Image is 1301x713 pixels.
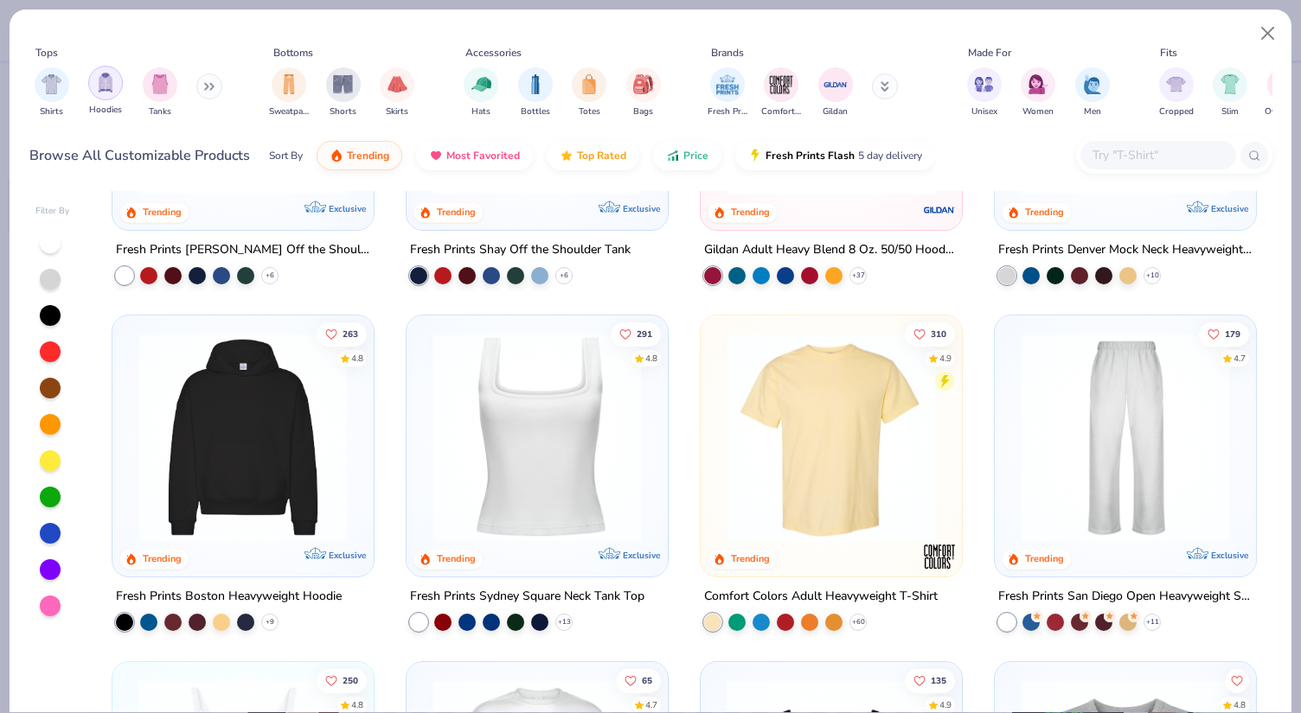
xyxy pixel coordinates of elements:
div: 4.8 [645,352,657,365]
div: Fresh Prints Sydney Square Neck Tank Top [410,585,644,607]
div: Sort By [269,148,303,163]
div: filter for Shirts [35,67,69,118]
img: Shirts Image [42,74,61,94]
button: Like [616,668,661,692]
div: filter for Skirts [380,67,414,118]
div: Fresh Prints Shay Off the Shoulder Tank [410,239,631,261]
span: Exclusive [1210,203,1247,214]
div: filter for Gildan [818,67,853,118]
span: 291 [637,329,652,338]
button: filter button [626,67,661,118]
img: Comfort Colors Image [768,72,794,98]
img: Bottles Image [526,74,545,94]
img: Gildan Image [823,72,849,98]
button: filter button [143,67,177,118]
img: Bags Image [633,74,652,94]
span: Bottles [521,105,550,118]
span: 263 [343,329,359,338]
img: Sweatpants Image [279,74,298,94]
button: filter button [464,67,498,118]
div: filter for Fresh Prints [708,67,747,118]
span: Exclusive [623,549,660,560]
div: Fresh Prints San Diego Open Heavyweight Sweatpants [998,585,1253,607]
button: filter button [35,67,69,118]
button: filter button [1159,67,1194,118]
button: Like [1199,321,1249,346]
div: Fresh Prints Boston Heavyweight Hoodie [116,585,342,607]
div: filter for Hoodies [88,66,123,117]
button: Close [1252,17,1285,50]
div: Brands [711,45,744,60]
button: filter button [1021,67,1055,118]
span: Hoodies [89,104,122,117]
span: Fresh Prints Flash [766,149,855,162]
img: Shorts Image [333,74,353,94]
button: filter button [269,67,309,118]
div: Accessories [465,45,522,60]
img: e55d29c3-c55d-459c-bfd9-9b1c499ab3c6 [944,333,1170,542]
div: 4.7 [645,698,657,711]
img: df5250ff-6f61-4206-a12c-24931b20f13c [1012,333,1239,542]
button: Fresh Prints Flash5 day delivery [735,141,935,170]
div: Bottoms [273,45,313,60]
span: Exclusive [329,203,366,214]
div: 4.9 [939,698,952,711]
button: Trending [317,141,402,170]
span: Comfort Colors [761,105,801,118]
button: Most Favorited [416,141,533,170]
span: + 11 [1145,616,1158,627]
button: Like [1225,668,1249,692]
span: Gildan [823,105,848,118]
span: Most Favorited [446,149,520,162]
span: + 6 [266,271,274,281]
div: Gildan Adult Heavy Blend 8 Oz. 50/50 Hooded Sweatshirt [704,239,958,261]
button: Top Rated [547,141,639,170]
span: + 13 [558,616,571,627]
div: filter for Hats [464,67,498,118]
img: Men Image [1083,74,1102,94]
span: Exclusive [329,549,366,560]
span: Tanks [149,105,171,118]
span: Shorts [330,105,356,118]
img: Women Image [1029,74,1048,94]
img: Fresh Prints Image [715,72,740,98]
img: Hoodies Image [96,73,115,92]
button: Like [317,668,368,692]
span: 5 day delivery [858,146,922,166]
div: 4.9 [939,352,952,365]
div: 4.7 [1234,352,1246,365]
img: trending.gif [330,149,343,162]
span: + 10 [1145,271,1158,281]
div: Fits [1160,45,1177,60]
span: Sweatpants [269,105,309,118]
button: filter button [326,67,361,118]
img: Tanks Image [151,74,170,94]
div: filter for Slim [1213,67,1247,118]
input: Try "T-Shirt" [1091,145,1224,165]
button: Like [317,321,368,346]
span: Slim [1221,105,1239,118]
span: Hats [471,105,490,118]
span: Top Rated [577,149,626,162]
span: 250 [343,676,359,684]
img: most_fav.gif [429,149,443,162]
img: 91acfc32-fd48-4d6b-bdad-a4c1a30ac3fc [130,333,356,542]
div: Comfort Colors Adult Heavyweight T-Shirt [704,585,938,607]
div: Browse All Customizable Products [29,145,250,166]
button: filter button [88,67,123,118]
img: flash.gif [748,149,762,162]
span: 65 [642,676,652,684]
div: filter for Bottles [518,67,553,118]
img: TopRated.gif [560,149,574,162]
button: filter button [708,67,747,118]
img: Comfort Colors logo [922,538,957,573]
div: Made For [968,45,1011,60]
button: filter button [967,67,1002,118]
img: Skirts Image [388,74,407,94]
div: Fresh Prints Denver Mock Neck Heavyweight Sweatshirt [998,239,1253,261]
img: Cropped Image [1166,74,1186,94]
span: 179 [1225,329,1240,338]
span: Women [1022,105,1054,118]
span: Totes [579,105,600,118]
span: Exclusive [623,203,660,214]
